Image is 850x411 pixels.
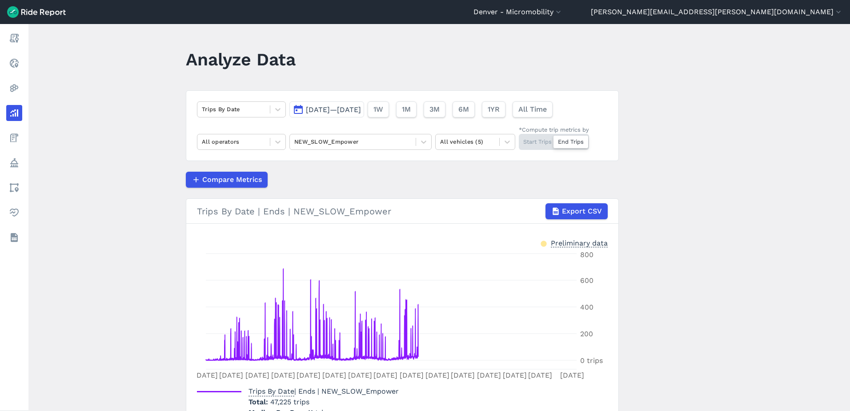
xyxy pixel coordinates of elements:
[400,371,424,379] tspan: [DATE]
[429,104,440,115] span: 3M
[373,371,397,379] tspan: [DATE]
[580,356,603,365] tspan: 0 trips
[6,55,22,71] a: Realtime
[580,303,593,311] tspan: 400
[249,384,294,396] span: Trips By Date
[197,203,608,219] div: Trips By Date | Ends | NEW_SLOW_Empower
[6,155,22,171] a: Policy
[6,180,22,196] a: Areas
[545,203,608,219] button: Export CSV
[368,101,389,117] button: 1W
[580,330,593,338] tspan: 200
[186,47,296,72] h1: Analyze Data
[322,371,346,379] tspan: [DATE]
[580,250,593,259] tspan: 800
[6,230,22,246] a: Datasets
[551,238,608,247] div: Preliminary data
[396,101,417,117] button: 1M
[458,104,469,115] span: 6M
[477,371,501,379] tspan: [DATE]
[503,371,527,379] tspan: [DATE]
[249,398,270,406] span: Total
[580,276,593,285] tspan: 600
[245,371,269,379] tspan: [DATE]
[373,104,383,115] span: 1W
[271,371,295,379] tspan: [DATE]
[348,371,372,379] tspan: [DATE]
[453,101,475,117] button: 6M
[194,371,218,379] tspan: [DATE]
[591,7,843,17] button: [PERSON_NAME][EMAIL_ADDRESS][PERSON_NAME][DOMAIN_NAME]
[473,7,563,17] button: Denver - Micromobility
[562,206,602,217] span: Export CSV
[6,105,22,121] a: Analyze
[6,205,22,221] a: Health
[6,80,22,96] a: Heatmaps
[518,104,547,115] span: All Time
[560,371,584,379] tspan: [DATE]
[7,6,66,18] img: Ride Report
[424,101,445,117] button: 3M
[513,101,553,117] button: All Time
[519,125,589,134] div: *Compute trip metrics by
[249,387,399,395] span: | Ends | NEW_SLOW_Empower
[289,101,364,117] button: [DATE]—[DATE]
[270,398,309,406] span: 47,225 trips
[306,105,361,114] span: [DATE]—[DATE]
[425,371,449,379] tspan: [DATE]
[482,101,505,117] button: 1YR
[451,371,475,379] tspan: [DATE]
[402,104,411,115] span: 1M
[186,172,268,188] button: Compare Metrics
[297,371,321,379] tspan: [DATE]
[202,174,262,185] span: Compare Metrics
[219,371,243,379] tspan: [DATE]
[6,130,22,146] a: Fees
[528,371,552,379] tspan: [DATE]
[488,104,500,115] span: 1YR
[6,30,22,46] a: Report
